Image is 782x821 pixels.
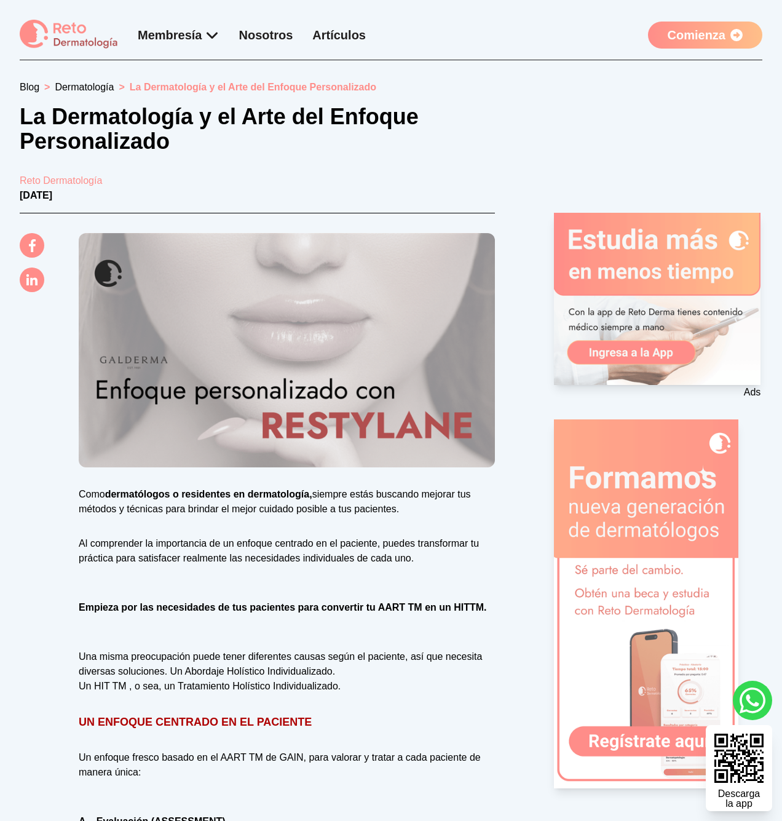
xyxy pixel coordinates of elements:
[20,188,762,203] p: [DATE]
[733,681,772,720] a: whatsapp button
[79,750,495,780] p: Un enfoque fresco basado en el AART TM de GAIN, para valorar y tratar a cada paciente de manera ú...
[554,213,760,385] img: Ad - web | blog-post | side | reto dermatologia registrarse | 2025-08-28 | 1
[79,487,495,517] p: Como siempre estás buscando mejorar tus métodos y técnicas para brindar el mejor cuidado posible ...
[79,716,312,728] strong: UN ENFOQUE CENTRADO EN EL PACIENTE
[554,788,738,803] p: Ads
[718,789,760,809] div: Descarga la app
[648,22,762,49] a: Comienza
[44,82,50,92] span: >
[554,385,760,400] p: Ads
[105,489,312,499] strong: dermatólogos o residentes en dermatología,
[130,82,376,92] span: La Dermatología y el Arte del Enfoque Personalizado
[20,20,118,50] img: logo Reto dermatología
[79,635,495,694] p: Una misma preocupación puede tener diferentes causas según el paciente, así que necesita diversas...
[138,26,219,44] div: Membresía
[79,536,495,566] p: Al comprender la importancia de un enfoque centrado en el paciente, puedes transformar tu práctic...
[20,82,39,92] a: Blog
[79,602,487,613] strong: Empieza por las necesidades de tus pacientes para convertir tu AART TM en un HITTM.
[79,233,495,467] img: La Dermatología y el Arte del Enfoque Personalizado
[312,28,366,42] a: Artículos
[554,419,738,788] img: Ad - web | blog-post | side | reto dermatologia becas | 2025-08-26 | 1
[239,28,293,42] a: Nosotros
[20,173,762,188] a: Reto Dermatología
[20,105,492,154] h1: La Dermatología y el Arte del Enfoque Personalizado
[55,82,114,92] a: Dermatología
[119,82,124,92] span: >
